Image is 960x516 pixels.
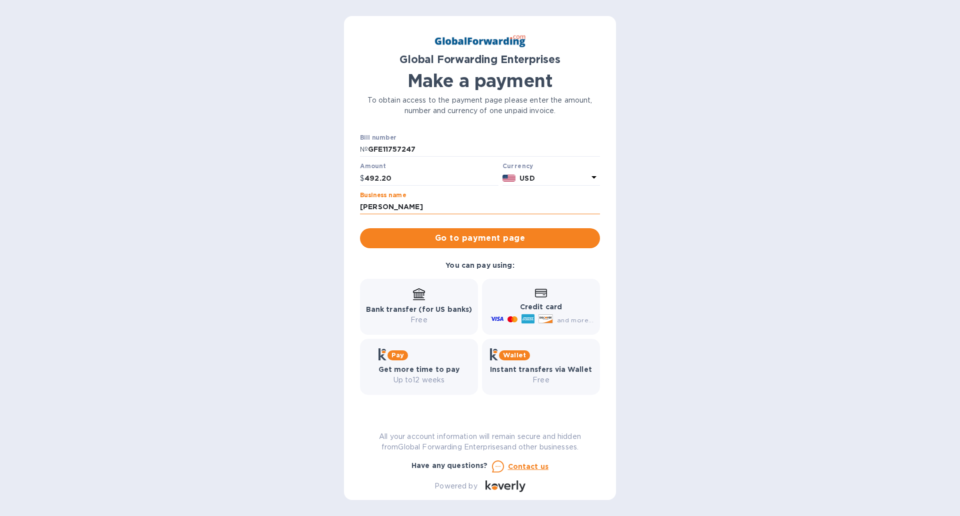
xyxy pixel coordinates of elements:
[368,142,600,157] input: Enter bill number
[366,315,472,325] p: Free
[490,365,592,373] b: Instant transfers via Wallet
[557,316,593,324] span: and more...
[360,192,406,198] label: Business name
[411,461,488,469] b: Have any questions?
[360,164,385,170] label: Amount
[360,135,396,141] label: Bill number
[508,462,549,470] u: Contact us
[368,232,592,244] span: Go to payment page
[366,305,472,313] b: Bank transfer (for US banks)
[391,351,404,359] b: Pay
[364,171,498,186] input: 0.00
[378,365,460,373] b: Get more time to pay
[502,162,533,170] b: Currency
[360,228,600,248] button: Go to payment page
[503,351,526,359] b: Wallet
[502,175,516,182] img: USD
[360,144,368,155] p: №
[360,95,600,116] p: To obtain access to the payment page please enter the amount, number and currency of one unpaid i...
[519,174,534,182] b: USD
[445,261,514,269] b: You can pay using:
[490,375,592,385] p: Free
[360,173,364,184] p: $
[378,375,460,385] p: Up to 12 weeks
[520,303,562,311] b: Credit card
[434,481,477,491] p: Powered by
[360,70,600,91] h1: Make a payment
[399,53,560,66] b: Global Forwarding Enterprises
[360,200,600,215] input: Enter business name
[360,431,600,452] p: All your account information will remain secure and hidden from Global Forwarding Enterprises and...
